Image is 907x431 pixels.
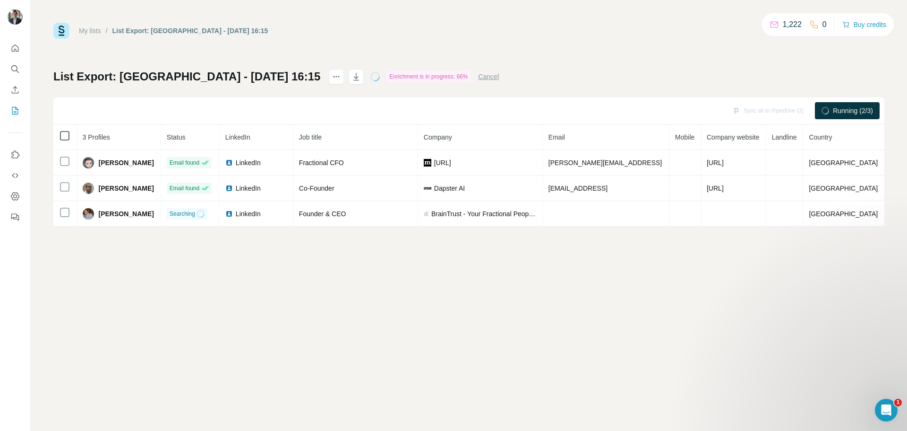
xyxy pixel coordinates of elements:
[170,210,195,218] span: Searching
[809,133,832,141] span: Country
[299,185,334,192] span: Co-Founder
[83,133,110,141] span: 3 Profiles
[707,185,724,192] span: [URL]
[822,19,827,30] p: 0
[53,69,320,84] h1: List Export: [GEOGRAPHIC_DATA] - [DATE] 16:15
[83,208,94,220] img: Avatar
[8,146,23,163] button: Use Surfe on LinkedIn
[112,26,268,35] div: List Export: [GEOGRAPHIC_DATA] - [DATE] 16:15
[478,72,499,81] button: Cancel
[894,399,902,406] span: 1
[236,184,261,193] span: LinkedIn
[299,210,346,218] span: Founder & CEO
[842,18,886,31] button: Buy credits
[386,71,471,82] div: Enrichment is in progress: 66%
[675,133,694,141] span: Mobile
[875,399,898,422] iframe: Intercom live chat
[8,188,23,205] button: Dashboard
[809,210,878,218] span: [GEOGRAPHIC_DATA]
[548,159,662,167] span: [PERSON_NAME][EMAIL_ADDRESS]
[83,157,94,168] img: Avatar
[8,61,23,78] button: Search
[548,185,608,192] span: [EMAIL_ADDRESS]
[424,133,452,141] span: Company
[225,159,233,167] img: LinkedIn logo
[434,158,451,167] span: [URL]
[8,209,23,226] button: Feedback
[8,9,23,25] img: Avatar
[99,209,154,219] span: [PERSON_NAME]
[8,167,23,184] button: Use Surfe API
[225,133,250,141] span: LinkedIn
[79,27,101,35] a: My lists
[299,133,322,141] span: Job title
[772,133,797,141] span: Landline
[707,133,759,141] span: Company website
[548,133,565,141] span: Email
[170,158,199,167] span: Email found
[83,183,94,194] img: Avatar
[833,106,873,115] span: Running (2/3)
[236,209,261,219] span: LinkedIn
[424,159,431,167] img: company-logo
[707,159,724,167] span: [URL]
[53,23,69,39] img: Surfe Logo
[431,209,537,219] span: BrainTrust - Your Fractional People / Recruiting Resource
[225,210,233,218] img: LinkedIn logo
[170,184,199,193] span: Email found
[8,40,23,57] button: Quick start
[783,19,802,30] p: 1,222
[99,184,154,193] span: [PERSON_NAME]
[106,26,108,35] li: /
[8,81,23,98] button: Enrich CSV
[299,159,344,167] span: Fractional CFO
[809,185,878,192] span: [GEOGRAPHIC_DATA]
[8,102,23,119] button: My lists
[424,185,431,192] img: company-logo
[434,184,465,193] span: Dapster AI
[225,185,233,192] img: LinkedIn logo
[167,133,186,141] span: Status
[236,158,261,167] span: LinkedIn
[99,158,154,167] span: [PERSON_NAME]
[809,159,878,167] span: [GEOGRAPHIC_DATA]
[329,69,344,84] button: actions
